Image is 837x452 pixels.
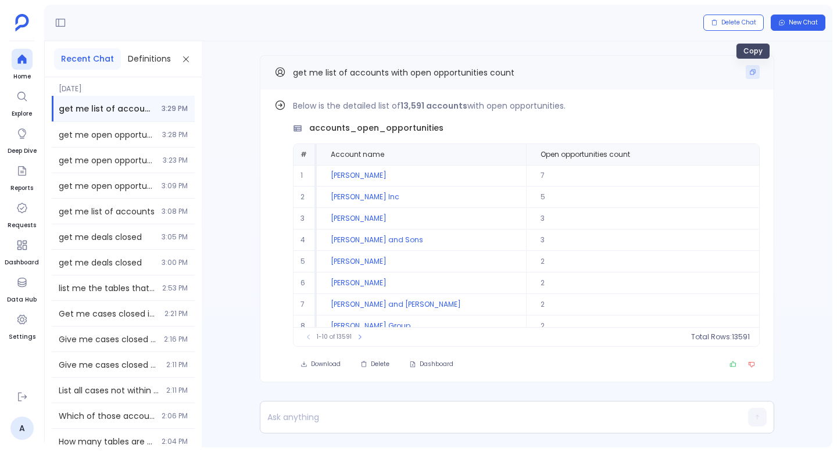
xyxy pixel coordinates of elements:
span: Total Rows: [691,332,732,342]
td: 6 [294,272,317,294]
span: Get me cases closed in current and last 2 months, between Jan 2024 and May 2024, not on weekends,... [59,308,158,320]
span: List all cases not within 2023 Q1. [59,385,159,396]
span: 2:06 PM [162,411,188,421]
td: [PERSON_NAME] [317,165,526,186]
button: Delete [353,356,397,372]
span: How many tables are disabled? [59,436,155,447]
p: Below is the detailed list of with open opportunities. [293,99,760,113]
span: 3:05 PM [162,232,188,242]
button: Download [293,356,348,372]
span: 13591 [732,332,750,342]
span: get me list of accounts with open opportunities count [293,67,514,78]
td: 2 [526,294,759,315]
span: [DATE] [52,77,195,94]
span: Delete Chat [721,19,756,27]
td: 1 [294,165,317,186]
span: 3:08 PM [162,207,188,216]
td: [PERSON_NAME] [317,208,526,229]
span: New Chat [789,19,818,27]
a: Home [12,49,33,81]
a: Settings [9,309,35,342]
a: Data Hub [7,272,37,304]
button: New Chat [771,15,825,31]
span: get me list of accounts [59,206,155,217]
span: Download [311,360,341,368]
span: Explore [12,109,33,119]
td: [PERSON_NAME] and [PERSON_NAME] [317,294,526,315]
div: Copy [736,43,770,59]
td: 3 [526,229,759,251]
span: get me deals closed [59,257,155,268]
a: Requests [8,198,36,230]
a: A [10,417,34,440]
span: Delete [371,360,389,368]
span: get me open opportunities [59,129,155,141]
span: Deep Dive [8,146,37,156]
span: 3:23 PM [163,156,188,165]
td: 3 [526,208,759,229]
td: 7 [526,165,759,186]
td: [PERSON_NAME] [317,251,526,272]
span: 2:11 PM [166,360,188,370]
td: 4 [294,229,317,251]
a: Dashboard [5,235,39,267]
td: 2 [526,315,759,337]
span: get me list of accounts with open opportunities count [59,103,155,114]
td: 8 [294,315,317,337]
td: 5 [294,251,317,272]
td: [PERSON_NAME] Inc [317,186,526,208]
span: Settings [9,332,35,342]
span: get me deals closed [59,231,155,243]
span: Which of those accounts have had new opportunities created not in the last 6 months [59,410,155,422]
td: 3 [294,208,317,229]
span: 3:29 PM [162,104,188,113]
td: 2 [526,272,759,294]
td: 5 [526,186,759,208]
button: Dashboard [402,356,461,372]
span: Give me cases closed not between 2023-10-01 and 2024-03-02. [59,359,159,371]
span: # [301,149,307,159]
span: Open opportunities count [541,150,630,159]
td: [PERSON_NAME] Group [317,315,526,337]
span: Home [12,72,33,81]
button: Recent Chat [54,48,121,70]
a: Deep Dive [8,123,37,156]
span: 2:04 PM [162,437,188,446]
span: 2:21 PM [164,309,188,318]
span: 3:00 PM [162,258,188,267]
span: get me open opportunities [59,155,156,166]
span: accounts_open_opportunities [309,122,443,134]
td: [PERSON_NAME] and Sons [317,229,526,251]
td: 7 [294,294,317,315]
span: Dashboard [5,258,39,267]
button: Copy [746,65,760,79]
span: 3:09 PM [162,181,188,191]
span: 2:11 PM [166,386,188,395]
span: Dashboard [420,360,453,368]
td: 2 [294,186,317,208]
span: Give me cases closed in the last 2 quarters, not in Q1 2024, and after FY 2022. [59,333,157,345]
span: 2:16 PM [164,335,188,344]
button: Definitions [121,48,178,70]
img: petavue logo [15,14,29,31]
span: Data Hub [7,295,37,304]
span: Requests [8,221,36,230]
span: 3:28 PM [162,130,188,139]
span: Reports [10,184,33,193]
span: 2:53 PM [162,284,188,293]
span: Account name [331,150,384,159]
a: Reports [10,160,33,193]
td: [PERSON_NAME] [317,272,526,294]
strong: 13,591 accounts [400,100,467,112]
a: Explore [12,86,33,119]
button: Delete Chat [703,15,764,31]
span: 1-10 of 13591 [317,332,352,342]
span: list me the tables that are disabled [59,282,155,294]
td: 2 [526,251,759,272]
span: get me open opportunities [59,180,155,192]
